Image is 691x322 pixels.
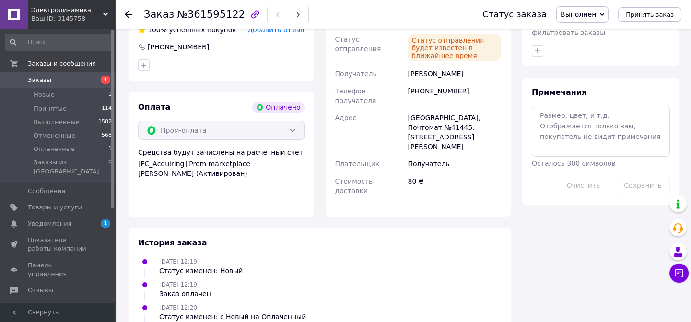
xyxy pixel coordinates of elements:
span: 568 [102,131,112,140]
span: Осталось 300 символов [532,160,615,167]
div: успешных покупок [138,25,236,34]
span: Принятые [34,104,67,113]
div: [PERSON_NAME] [406,65,503,82]
div: [FC_Acquiring] Prom marketplace [PERSON_NAME] (Активирован) [138,159,305,178]
div: Оплачено [252,102,304,113]
span: Адрес [335,114,356,122]
span: Панель управления [28,261,89,278]
span: 0 [108,158,112,175]
span: 100% [148,26,167,34]
span: Новые [34,91,55,99]
span: 1 [101,219,110,228]
span: Электродинамика [31,6,103,14]
span: 114 [102,104,112,113]
span: [DATE] 12:20 [159,304,197,311]
div: Получатель [406,155,503,172]
div: Ваш ID: 3145758 [31,14,115,23]
span: Личные заметки, которые видите только вы. По ним можно фильтровать заказы [532,10,652,36]
span: 1 [108,145,112,153]
span: Отмененные [34,131,75,140]
span: Выполнен [561,11,596,18]
span: Статус отправления [335,35,381,53]
span: 1 [108,91,112,99]
span: 1582 [98,118,112,126]
span: Заказы [28,76,51,84]
span: Показатели работы компании [28,236,89,253]
span: Телефон получателя [335,87,376,104]
span: [DATE] 12:19 [159,281,197,288]
span: Плательщик [335,160,380,168]
span: История заказа [138,238,207,247]
span: Отзывы [28,286,53,295]
div: 80 ₴ [406,172,503,199]
div: Вернуться назад [125,10,132,19]
span: 1 [101,76,110,84]
span: Получатель [335,70,377,78]
div: Средства будут зачислены на расчетный счет [138,148,305,178]
div: Заказ оплачен [159,289,211,299]
span: [DATE] 12:19 [159,258,197,265]
span: №361595122 [177,9,245,20]
div: [PHONE_NUMBER] [147,42,210,52]
div: Статус отправления будет известен в ближайшее время [408,34,501,61]
span: Оплаченные [34,145,75,153]
span: Принять заказ [626,11,674,18]
span: Заказы из [GEOGRAPHIC_DATA] [34,158,108,175]
span: Выполненные [34,118,80,126]
span: Стоимость доставки [335,177,373,195]
button: Чат с покупателем [669,264,689,283]
span: Оплата [138,103,170,112]
div: [PHONE_NUMBER] [406,82,503,109]
div: Статус изменен: с Новый на Оплаченный [159,312,306,322]
input: Поиск [5,34,113,51]
span: Уведомления [28,219,71,228]
span: Заказы и сообщения [28,59,96,68]
button: Принять заказ [618,7,681,22]
span: Заказ [144,9,174,20]
div: Статус заказа [482,10,547,19]
div: Статус изменен: Новый [159,266,243,276]
span: Примечания [532,88,586,97]
span: Товары и услуги [28,203,82,212]
span: Сообщения [28,187,65,195]
div: [GEOGRAPHIC_DATA], Почтомат №41445: [STREET_ADDRESS][PERSON_NAME] [406,109,503,155]
span: Добавить отзыв [247,26,304,34]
